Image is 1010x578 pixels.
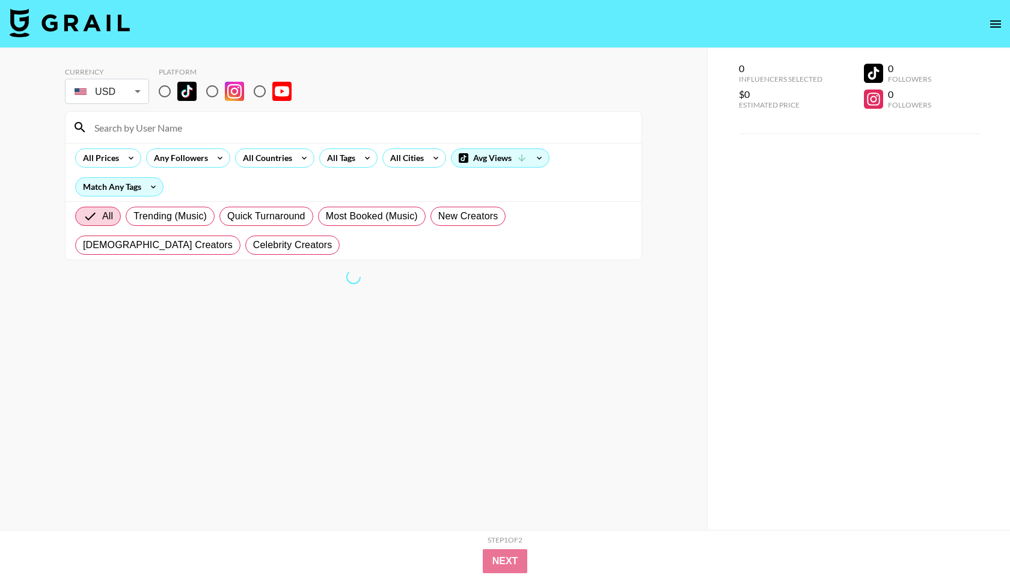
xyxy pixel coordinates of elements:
div: Followers [888,100,931,109]
div: Estimated Price [739,100,822,109]
div: All Countries [236,149,295,167]
div: 0 [888,62,931,75]
div: Match Any Tags [76,178,163,196]
div: USD [67,81,147,102]
span: Most Booked (Music) [326,209,418,224]
div: Platform [159,67,301,76]
button: Next [483,549,528,573]
div: Step 1 of 2 [488,535,522,544]
div: 0 [888,88,931,100]
div: Influencers Selected [739,75,822,84]
div: Followers [888,75,931,84]
div: Avg Views [451,149,549,167]
span: Quick Turnaround [227,209,305,224]
button: open drawer [984,12,1008,36]
span: Celebrity Creators [253,238,332,252]
iframe: Drift Widget Chat Controller [950,518,996,564]
span: New Creators [438,209,498,224]
img: TikTok [177,82,197,101]
div: 0 [739,62,822,75]
input: Search by User Name [87,118,634,137]
span: All [102,209,113,224]
div: All Tags [320,149,358,167]
span: Refreshing bookers, clients, countries, tags, cities, talent, talent... [343,267,363,287]
div: All Prices [76,149,121,167]
div: Currency [65,67,149,76]
span: [DEMOGRAPHIC_DATA] Creators [83,238,233,252]
img: YouTube [272,82,292,101]
div: $0 [739,88,822,100]
span: Trending (Music) [133,209,207,224]
div: Any Followers [147,149,210,167]
div: All Cities [383,149,426,167]
img: Instagram [225,82,244,101]
img: Grail Talent [10,8,130,37]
